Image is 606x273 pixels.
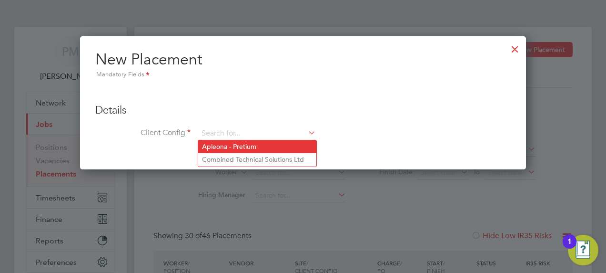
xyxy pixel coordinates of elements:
[95,70,511,80] div: Mandatory Fields
[95,128,191,138] label: Client Config
[95,50,511,80] h2: New Placement
[95,104,511,117] h3: Details
[198,140,316,153] li: Apleona - Pretium
[568,235,598,265] button: Open Resource Center, 1 new notification
[198,153,316,166] li: Combined Technical Solutions Ltd
[567,241,572,254] div: 1
[198,126,316,141] input: Search for...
